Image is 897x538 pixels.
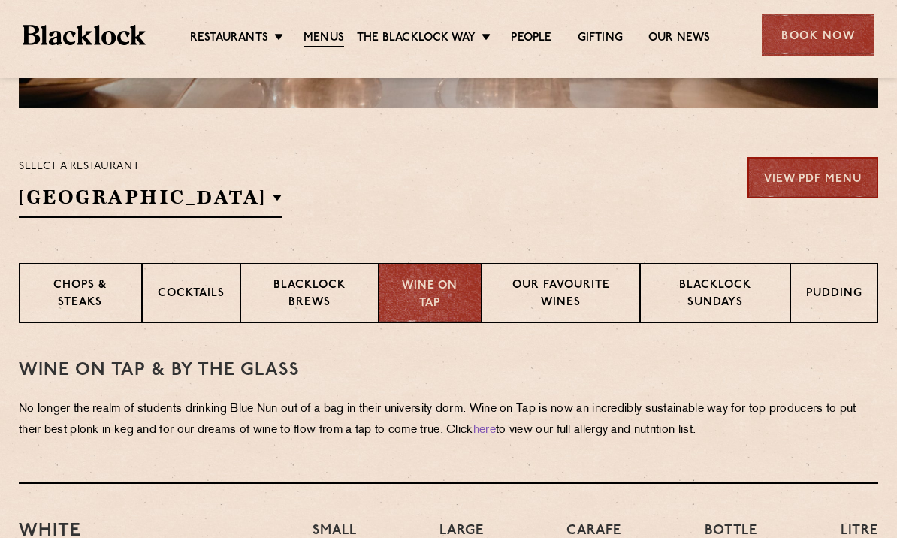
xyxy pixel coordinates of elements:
[19,399,878,441] p: No longer the realm of students drinking Blue Nun out of a bag in their university dorm. Wine on ...
[473,425,496,436] a: here
[256,277,363,313] p: Blacklock Brews
[578,31,623,46] a: Gifting
[394,278,467,312] p: Wine on Tap
[19,361,878,380] h3: WINE on tap & by the glass
[762,14,874,56] div: Book Now
[656,277,775,313] p: Blacklock Sundays
[648,31,711,46] a: Our News
[19,157,282,177] p: Select a restaurant
[35,277,126,313] p: Chops & Steaks
[497,277,624,313] p: Our favourite wines
[357,31,476,46] a: The Blacklock Way
[19,184,282,218] h2: [GEOGRAPHIC_DATA]
[190,31,268,46] a: Restaurants
[23,25,146,46] img: BL_Textured_Logo-footer-cropped.svg
[747,157,878,198] a: View PDF Menu
[511,31,551,46] a: People
[806,286,862,304] p: Pudding
[158,286,225,304] p: Cocktails
[304,31,344,47] a: Menus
